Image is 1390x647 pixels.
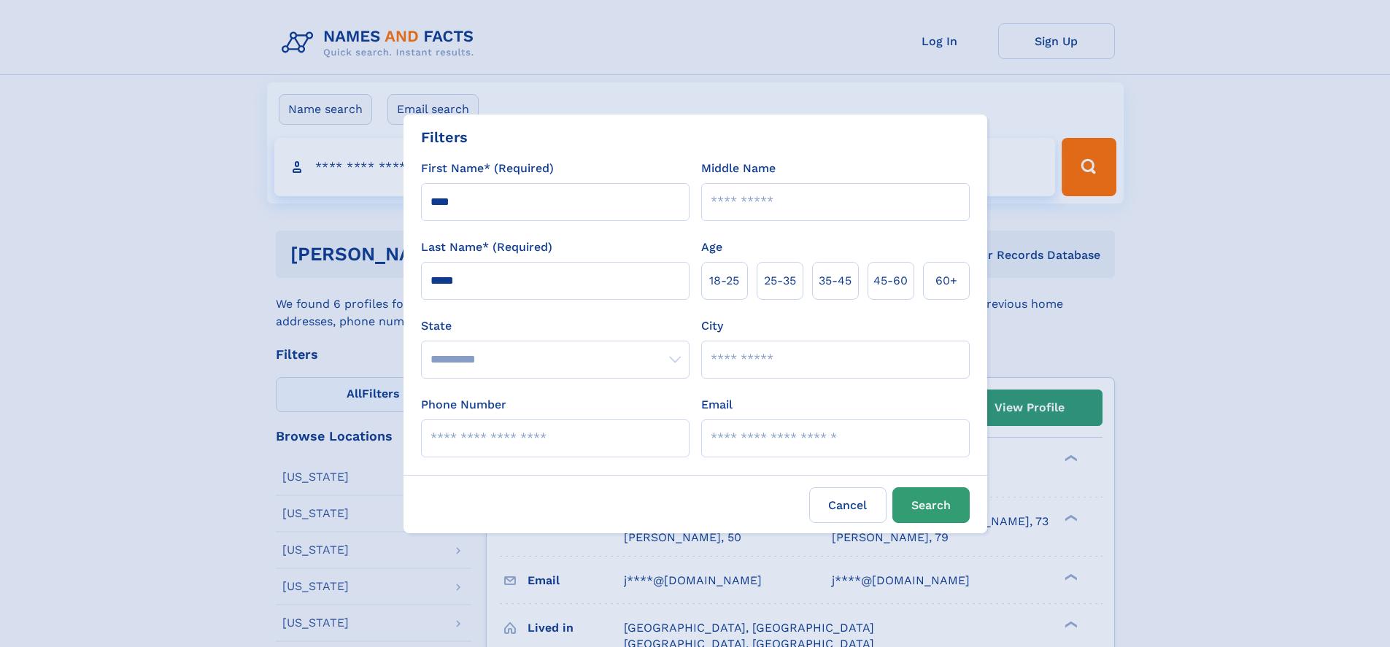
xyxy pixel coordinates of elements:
button: Search [892,487,970,523]
label: Middle Name [701,160,776,177]
span: 60+ [935,272,957,290]
label: Age [701,239,722,256]
span: 35‑45 [819,272,852,290]
div: Filters [421,126,468,148]
label: First Name* (Required) [421,160,554,177]
label: State [421,317,690,335]
label: Email [701,396,733,414]
label: Last Name* (Required) [421,239,552,256]
label: Cancel [809,487,887,523]
span: 45‑60 [873,272,908,290]
label: City [701,317,723,335]
span: 25‑35 [764,272,796,290]
label: Phone Number [421,396,506,414]
span: 18‑25 [709,272,739,290]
